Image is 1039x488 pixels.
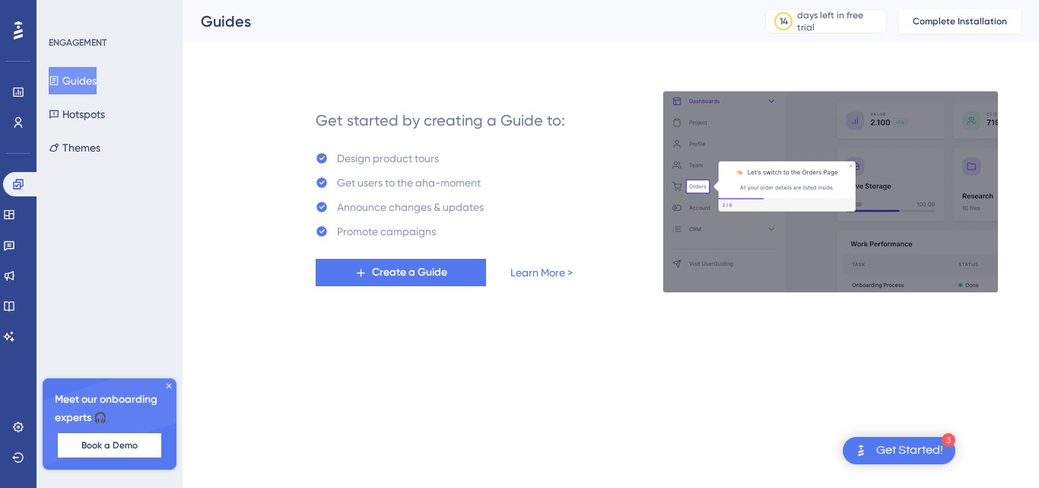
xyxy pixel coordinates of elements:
div: Open Get Started! checklist, remaining modules: 3 [843,437,955,464]
span: Book a Demo [81,439,138,451]
button: Book a Demo [58,433,161,458]
img: launcher-image-alternative-text [852,442,870,460]
div: 14 [780,15,788,27]
div: Get users to the aha-moment [337,174,481,192]
button: Themes [49,134,100,161]
div: Get Started! [876,442,943,459]
div: Design product tours [337,149,439,167]
button: Complete Installation [899,9,1021,33]
div: Announce changes & updates [337,198,484,216]
div: Get started by creating a Guide to: [316,110,565,131]
span: Meet our onboarding experts 🎧 [55,391,164,427]
img: 21a29cd0e06a8f1d91b8bced9f6e1c06.gif [662,91,999,293]
button: Create a Guide [316,259,486,286]
span: Complete Installation [913,15,1007,27]
span: Create a Guide [372,263,447,282]
button: Hotspots [49,100,105,128]
div: days left in free trial [797,9,882,33]
button: Guides [49,67,97,94]
div: Guides [201,11,727,32]
a: Learn More > [510,263,573,282]
div: 3 [942,433,955,447]
div: Promote campaigns [337,222,436,241]
div: ENGAGEMENT [49,37,106,49]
